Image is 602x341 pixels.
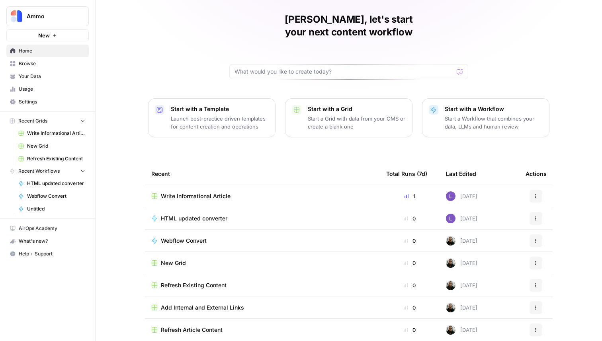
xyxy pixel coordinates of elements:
a: Write Informational Article [15,127,89,140]
button: New [6,29,89,41]
a: Untitled [15,203,89,215]
p: Launch best-practice driven templates for content creation and operations [171,115,269,131]
input: What would you like to create today? [235,68,453,76]
div: [DATE] [446,236,477,246]
span: Refresh Existing Content [27,155,85,162]
span: Add Internal and External Links [161,304,244,312]
div: 0 [386,304,433,312]
span: Refresh Article Content [161,326,223,334]
span: Browse [19,60,85,67]
img: pjxoxb7wtjwzhe5mezof6j6v6zwq [446,258,455,268]
a: Refresh Existing Content [151,281,373,289]
a: Settings [6,95,89,108]
img: pjxoxb7wtjwzhe5mezof6j6v6zwq [446,236,455,246]
span: Your Data [19,73,85,80]
div: [DATE] [446,281,477,290]
span: Help + Support [19,250,85,257]
a: Refresh Article Content [151,326,373,334]
p: Start with a Workflow [445,105,543,113]
a: Webflow Convert [15,190,89,203]
a: Refresh Existing Content [15,152,89,165]
div: [DATE] [446,303,477,312]
img: rn7sh892ioif0lo51687sih9ndqw [446,214,455,223]
div: 0 [386,281,433,289]
span: Recent Grids [18,117,47,125]
span: Write Informational Article [27,130,85,137]
img: pjxoxb7wtjwzhe5mezof6j6v6zwq [446,281,455,290]
button: Recent Workflows [6,165,89,177]
span: New [38,31,50,39]
span: Webflow Convert [27,193,85,200]
div: Total Runs (7d) [386,163,427,185]
a: HTML updated converter [151,214,373,222]
span: Ammo [27,12,75,20]
button: Workspace: Ammo [6,6,89,26]
span: Webflow Convert [161,237,207,245]
div: 0 [386,237,433,245]
a: Usage [6,83,89,95]
p: Start with a Grid [308,105,406,113]
button: What's new? [6,235,89,247]
div: Recent [151,163,373,185]
button: Start with a TemplateLaunch best-practice driven templates for content creation and operations [148,98,276,137]
div: 0 [386,214,433,222]
a: New Grid [151,259,373,267]
span: Untitled [27,205,85,212]
img: Ammo Logo [9,9,23,23]
span: HTML updated converter [161,214,227,222]
span: Settings [19,98,85,105]
div: [DATE] [446,258,477,268]
span: Write Informational Article [161,192,231,200]
span: Recent Workflows [18,168,60,175]
img: pjxoxb7wtjwzhe5mezof6j6v6zwq [446,325,455,335]
button: Help + Support [6,247,89,260]
h1: [PERSON_NAME], let's start your next content workflow [229,13,468,39]
span: Home [19,47,85,55]
a: New Grid [15,140,89,152]
div: 0 [386,326,433,334]
a: Add Internal and External Links [151,304,373,312]
div: 0 [386,259,433,267]
span: New Grid [27,142,85,150]
div: [DATE] [446,325,477,335]
div: 1 [386,192,433,200]
button: Recent Grids [6,115,89,127]
a: Write Informational Article [151,192,373,200]
span: New Grid [161,259,186,267]
div: What's new? [7,235,88,247]
a: Browse [6,57,89,70]
p: Start a Workflow that combines your data, LLMs and human review [445,115,543,131]
div: Actions [526,163,547,185]
a: Webflow Convert [151,237,373,245]
p: Start with a Template [171,105,269,113]
a: HTML updated converter [15,177,89,190]
button: Start with a GridStart a Grid with data from your CMS or create a blank one [285,98,412,137]
div: [DATE] [446,214,477,223]
p: Start a Grid with data from your CMS or create a blank one [308,115,406,131]
a: Your Data [6,70,89,83]
button: Start with a WorkflowStart a Workflow that combines your data, LLMs and human review [422,98,549,137]
div: [DATE] [446,191,477,201]
img: rn7sh892ioif0lo51687sih9ndqw [446,191,455,201]
a: Home [6,45,89,57]
span: HTML updated converter [27,180,85,187]
img: pjxoxb7wtjwzhe5mezof6j6v6zwq [446,303,455,312]
span: Usage [19,86,85,93]
span: Refresh Existing Content [161,281,227,289]
div: Last Edited [446,163,476,185]
a: AirOps Academy [6,222,89,235]
span: AirOps Academy [19,225,85,232]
